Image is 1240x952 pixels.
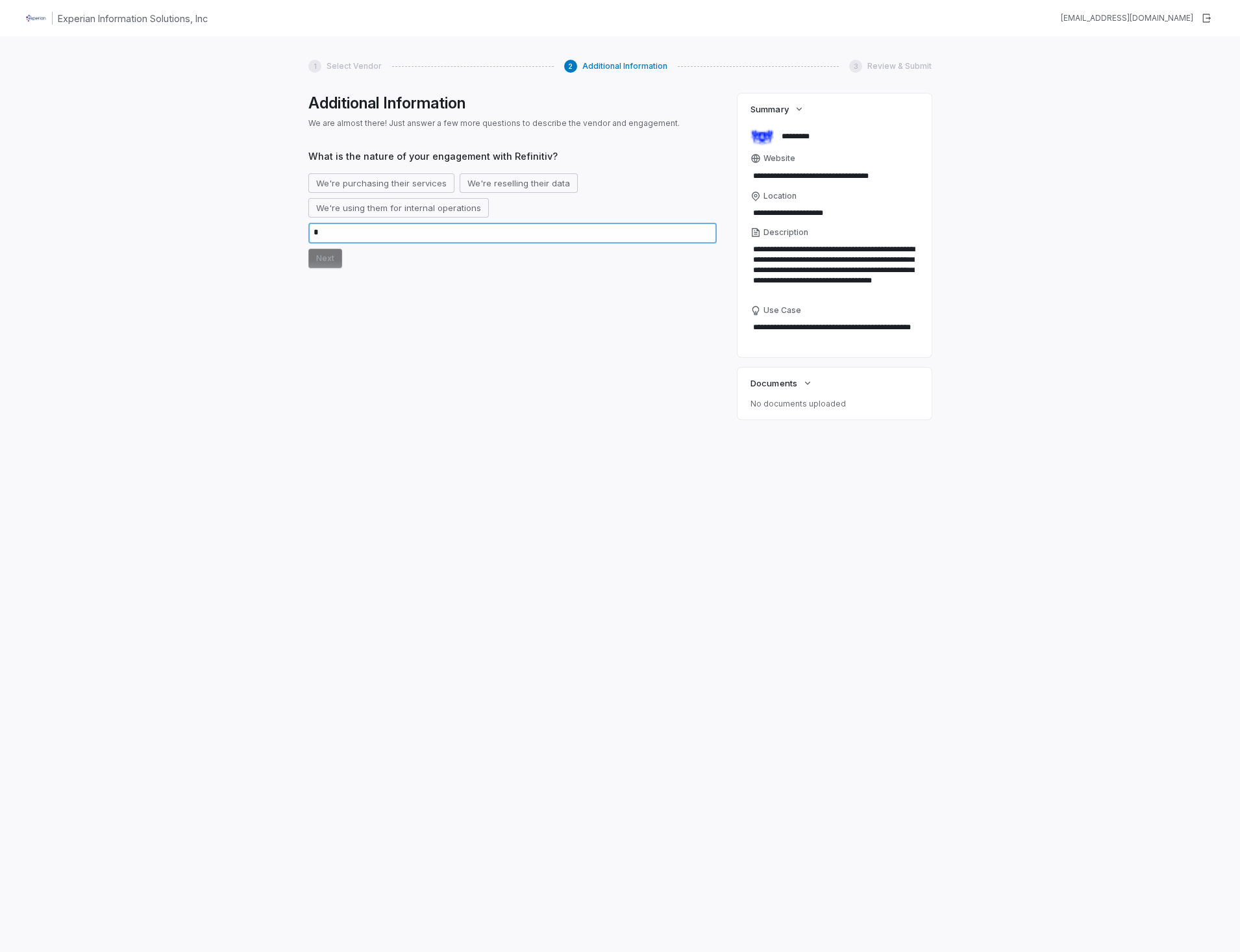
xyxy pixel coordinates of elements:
[849,60,862,73] div: 3
[308,118,717,129] p: We are almost there! Just answer a few more questions to describe the vendor and engagement.
[747,97,808,121] button: Summary
[308,149,717,163] span: What is the nature of your engagement with Refinitiv?
[582,61,667,71] span: Additional Information
[308,198,489,218] button: We're using them for internal operations
[763,153,795,164] span: Website
[308,60,321,73] div: 1
[867,61,932,71] span: Review & Submit
[750,318,919,347] textarea: Use Case
[750,167,897,185] input: Website
[460,173,578,193] button: We're reselling their data
[750,399,919,409] p: No documents uploaded
[308,173,454,193] button: We're purchasing their services
[750,103,788,115] span: Summary
[564,60,577,73] div: 2
[327,61,382,71] span: Select Vendor
[1061,13,1193,23] div: [EMAIL_ADDRESS][DOMAIN_NAME]
[308,94,717,113] h1: Additional Information
[26,8,47,29] img: Clerk Logo
[747,371,816,395] button: Documents
[58,12,208,25] h1: Experian Information Solutions, Inc
[750,377,797,389] span: Documents
[763,227,808,238] span: Description
[763,191,797,201] span: Location
[750,204,919,222] input: Location
[763,305,801,316] span: Use Case
[750,240,919,300] textarea: Description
